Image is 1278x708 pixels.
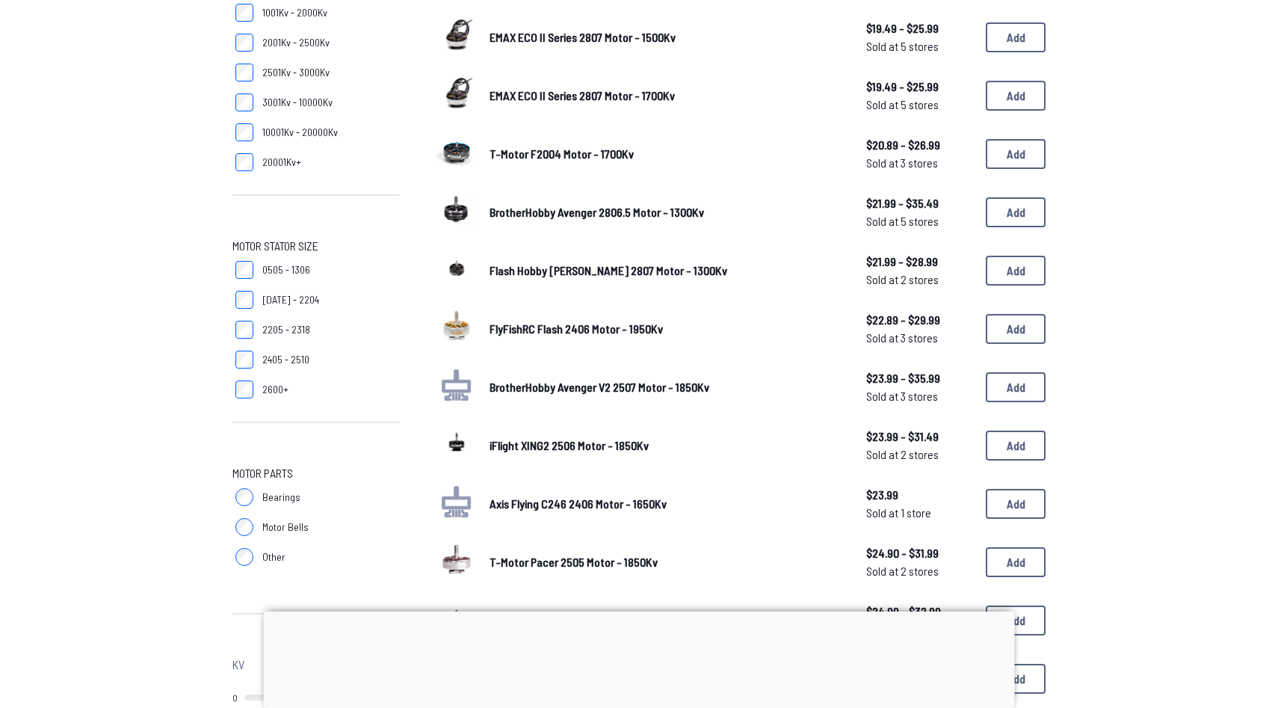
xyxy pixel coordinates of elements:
button: Add [986,489,1046,519]
span: $23.99 [866,486,974,504]
a: image [436,247,478,294]
span: Motor Bells [262,520,309,535]
span: 2600+ [262,382,288,397]
span: BrotherHobby Avenger V2 2507 Motor - 1850Kv [490,380,709,394]
a: EMAX ECO II Series 2807 Motor - 1700Kv [490,87,842,105]
span: Bearings [262,490,300,505]
a: EMAX ECO II Series 2807 Motor - 1500Kv [490,28,842,46]
img: image [436,131,478,173]
button: Add [986,22,1046,52]
span: 3001Kv - 10000Kv [262,95,333,110]
span: Sold at 2 stores [866,562,974,580]
a: T-Motor Pacer 2505 Motor - 1850Kv [490,553,842,571]
button: Add [986,314,1046,344]
span: 1001Kv - 2000Kv [262,5,327,20]
span: [DATE] - 2204 [262,292,319,307]
input: 2600+ [235,381,253,398]
span: Sold at 5 stores [866,96,974,114]
img: image [436,14,478,56]
span: $24.90 - $31.99 [866,544,974,562]
button: Add [986,139,1046,169]
a: Axis Flying C246 2406 Motor - 1650Kv [490,495,842,513]
span: iFlight XING2 2506 Motor - 1850Kv [490,438,649,452]
a: BrotherHobby Avenger V2 2507 Motor - 1850Kv [490,378,842,396]
span: EMAX ECO II Series 2807 Motor - 1500Kv [490,30,676,44]
span: 2405 - 2510 [262,352,309,367]
span: Sold at 3 stores [866,329,974,347]
span: $23.99 - $35.99 [866,369,974,387]
img: image [436,247,478,289]
a: image [436,597,478,644]
span: $20.89 - $26.99 [866,136,974,154]
span: $23.99 - $31.49 [866,428,974,446]
span: Sold at 5 stores [866,212,974,230]
a: image [436,14,478,61]
span: FlyFishRC Flash 2406 Motor - 1950Kv [490,321,663,336]
img: image [436,73,478,114]
button: Add [986,81,1046,111]
span: 20001Kv+ [262,155,301,170]
button: Add [986,372,1046,402]
img: image [436,189,478,231]
span: T-Motor F2004 Motor - 1700Kv [490,147,634,161]
span: Motor Stator Size [232,237,318,255]
span: Sold at 2 stores [866,446,974,464]
input: 2205 - 2318 [235,321,253,339]
a: iFlight XING2 2506 Motor - 1850Kv [490,437,842,455]
input: 1001Kv - 2000Kv [235,4,253,22]
span: $21.99 - $35.49 [866,194,974,212]
span: $24.99 - $32.99 [866,603,974,621]
a: FlyFishRC Flash 2406 Motor - 1950Kv [490,320,842,338]
button: Add [986,547,1046,577]
span: 2001Kv - 2500Kv [262,35,330,50]
input: 20001Kv+ [235,153,253,171]
button: Add [986,256,1046,286]
img: image [436,597,478,639]
input: [DATE] - 2204 [235,291,253,309]
span: 2501Kv - 3000Kv [262,65,330,80]
a: image [436,422,478,469]
iframe: Advertisement [264,612,1015,704]
input: 2405 - 2510 [235,351,253,369]
a: image [436,539,478,585]
button: Add [986,197,1046,227]
button: Add [986,431,1046,461]
span: Other [262,550,285,564]
input: Motor Bells [235,518,253,536]
span: Kv [232,656,244,674]
input: Other [235,548,253,566]
span: 2205 - 2318 [262,322,310,337]
a: image [436,189,478,236]
input: 3001Kv - 10000Kv [235,93,253,111]
span: $19.49 - $25.99 [866,19,974,37]
input: 2001Kv - 2500Kv [235,34,253,52]
span: Sold at 1 store [866,504,974,522]
span: Axis Flying C246 2406 Motor - 1650Kv [490,496,667,511]
span: T-Motor Pacer 2505 Motor - 1850Kv [490,555,658,569]
span: BrotherHobby Avenger 2806.5 Motor - 1300Kv [490,205,704,219]
img: image [436,422,478,464]
span: $22.89 - $29.99 [866,311,974,329]
a: T-Motor F2004 Motor - 1700Kv [490,145,842,163]
a: Flash Hobby [PERSON_NAME] 2807 Motor - 1300Kv [490,262,842,280]
input: 10001Kv - 20000Kv [235,123,253,141]
button: Add [986,664,1046,694]
output: 0 [232,692,238,704]
span: Sold at 2 stores [866,271,974,289]
button: Add [986,606,1046,635]
span: EMAX ECO II Series 2807 Motor - 1700Kv [490,88,675,102]
span: Flash Hobby [PERSON_NAME] 2807 Motor - 1300Kv [490,263,727,277]
input: 0505 - 1306 [235,261,253,279]
a: image [436,306,478,352]
input: 2501Kv - 3000Kv [235,64,253,81]
img: image [436,539,478,581]
span: Sold at 5 stores [866,37,974,55]
span: Sold at 3 stores [866,387,974,405]
span: Motor Parts [232,464,293,482]
a: image [436,131,478,177]
span: 10001Kv - 20000Kv [262,125,338,140]
span: Sold at 3 stores [866,154,974,172]
input: Bearings [235,488,253,506]
span: $19.49 - $25.99 [866,78,974,96]
a: BrotherHobby Avenger 2806.5 Motor - 1300Kv [490,203,842,221]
